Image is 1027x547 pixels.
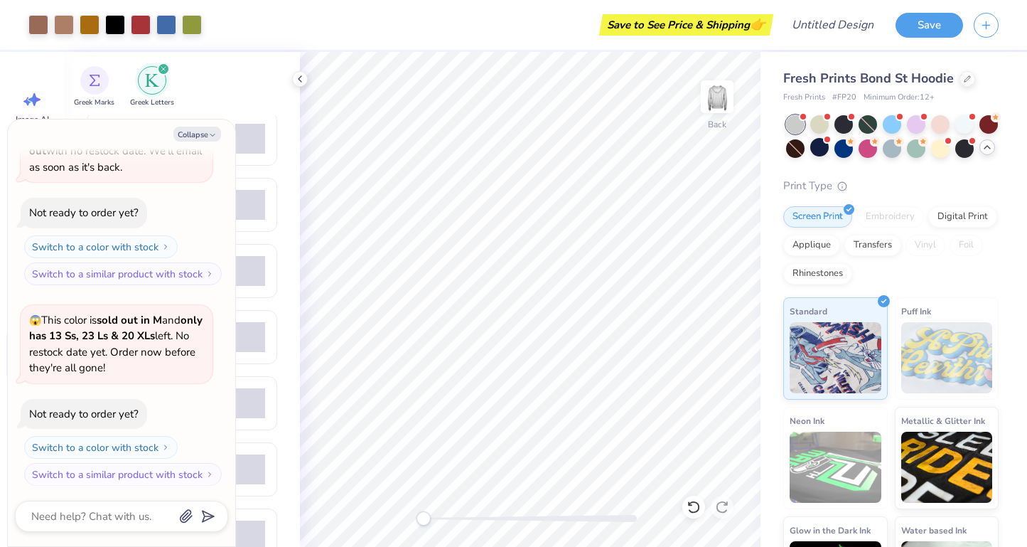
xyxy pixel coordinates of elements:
span: Greek Marks [74,97,114,108]
span: Glow in the Dark Ink [790,523,871,538]
img: Standard [790,322,881,393]
button: Collapse [173,127,221,142]
span: Minimum Order: 12 + [864,92,935,104]
span: Neon Ink [790,413,824,428]
div: Digital Print [928,206,997,228]
div: filter for Greek Marks [74,66,114,108]
div: Transfers [844,235,901,256]
span: 👉 [750,16,765,33]
span: Fresh Prints Bond St Hoodie [783,70,954,87]
img: Greek Marks Image [89,75,100,86]
span: This color is with no restock date. We'll email as soon as it's back. [29,128,202,174]
div: Embroidery [856,206,924,228]
button: Switch to a similar product with stock [24,463,222,486]
div: Accessibility label [416,511,431,526]
span: Fresh Prints [783,92,825,104]
div: filter for Greek Letters [130,66,174,108]
img: Greek Letters Image [145,73,159,87]
span: Greek Letters [130,97,174,108]
span: Standard [790,304,827,319]
button: Switch to a color with stock [24,436,178,459]
div: Foil [950,235,983,256]
span: 😱 [29,314,41,327]
img: Back [703,83,731,111]
button: Switch to a similar product with stock [24,262,222,285]
div: Vinyl [905,235,945,256]
img: Puff Ink [901,322,993,393]
div: Not ready to order yet? [29,407,139,421]
strong: sold out in M [97,313,162,327]
img: Switch to a color with stock [161,243,170,251]
div: Applique [783,235,840,256]
span: This color is and left. No restock date yet. Order now before they're all gone! [29,313,203,376]
div: Rhinestones [783,263,852,285]
button: filter button [130,66,174,108]
div: Print Type [783,178,999,194]
span: Puff Ink [901,304,931,319]
input: Untitled Design [780,11,885,39]
span: Image AI [16,114,49,125]
button: Save [896,13,963,38]
span: # FP20 [832,92,856,104]
div: Save to See Price & Shipping [603,14,770,36]
div: Screen Print [783,206,852,228]
div: Back [708,118,726,131]
div: Not ready to order yet? [29,206,139,220]
span: Metallic & Glitter Ink [901,413,985,428]
span: Water based Ink [901,523,967,538]
img: Switch to a color with stock [161,443,170,452]
img: Switch to a similar product with stock [205,470,214,479]
img: Switch to a similar product with stock [205,270,214,278]
img: Neon Ink [790,432,881,503]
button: Switch to a color with stock [24,235,178,258]
img: Metallic & Glitter Ink [901,432,993,503]
button: filter button [74,66,114,108]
